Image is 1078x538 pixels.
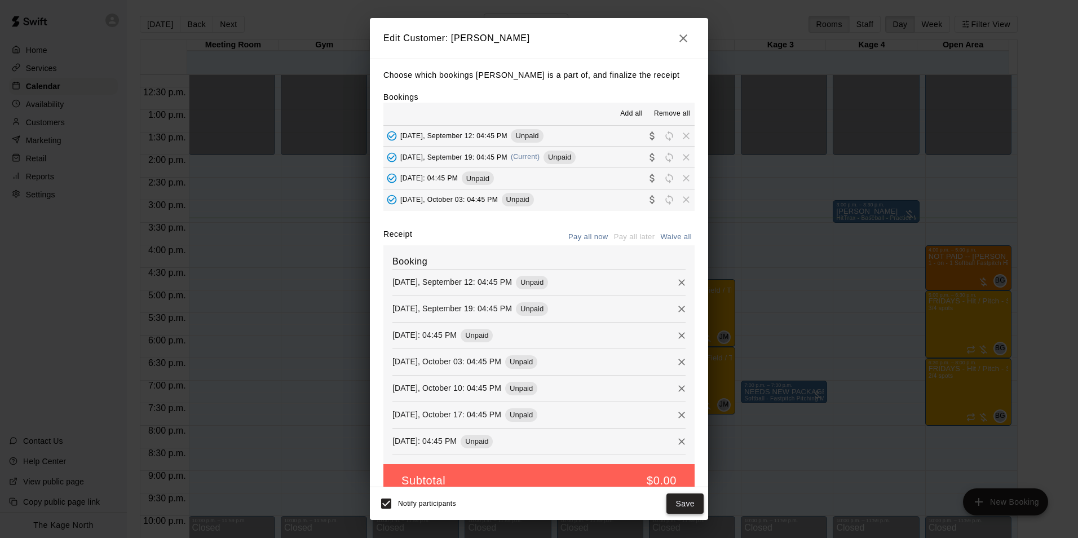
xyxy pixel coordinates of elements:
span: Unpaid [461,437,493,446]
span: [DATE]: 04:45 PM [400,174,458,182]
span: Reschedule [661,174,678,182]
span: Reschedule [661,152,678,161]
button: Remove [673,433,690,450]
button: Added - Collect Payment[DATE], September 12: 04:45 PMUnpaidCollect paymentRescheduleRemove [383,126,695,147]
span: [DATE], September 12: 04:45 PM [400,131,507,139]
span: Collect payment [644,131,661,139]
button: Remove [673,301,690,317]
span: Remove all [654,108,690,120]
p: Choose which bookings [PERSON_NAME] is a part of, and finalize the receipt [383,68,695,82]
span: Remove [678,195,695,203]
button: Added - Collect Payment [383,170,400,187]
button: Save [666,493,704,514]
button: Added - Collect Payment [383,149,400,166]
h5: $0.00 [647,473,677,488]
button: Added - Collect Payment [383,127,400,144]
button: Remove all [650,105,695,123]
button: Added - Collect Payment[DATE]: 04:45 PMUnpaidCollect paymentRescheduleRemove [383,168,695,189]
span: [DATE], September 19: 04:45 PM [400,153,507,161]
span: Add all [620,108,643,120]
span: Unpaid [505,411,537,419]
span: Reschedule [661,195,678,203]
button: Pay all now [565,228,611,246]
span: Remove [678,131,695,139]
span: (Current) [511,153,540,161]
span: Reschedule [661,131,678,139]
p: [DATE], October 03: 04:45 PM [392,356,501,367]
button: Remove [673,327,690,344]
button: Added - Collect Payment[DATE], September 19: 04:45 PM(Current)UnpaidCollect paymentRescheduleRemove [383,147,695,167]
span: Collect payment [644,152,661,161]
span: Collect payment [644,195,661,203]
span: Unpaid [505,358,537,366]
label: Receipt [383,228,412,246]
span: Notify participants [398,500,456,508]
span: Unpaid [511,131,543,140]
button: Added - Collect Payment [383,191,400,208]
button: Remove [673,274,690,291]
span: Unpaid [544,153,576,161]
span: Unpaid [505,384,537,393]
p: [DATE], October 10: 04:45 PM [392,382,501,394]
button: Remove [673,380,690,397]
button: Added - Collect Payment[DATE], October 03: 04:45 PMUnpaidCollect paymentRescheduleRemove [383,189,695,210]
p: [DATE], September 19: 04:45 PM [392,303,512,314]
span: Unpaid [516,278,548,286]
h6: Booking [392,254,686,269]
span: Unpaid [462,174,494,183]
h5: Subtotal [401,473,445,488]
p: [DATE], September 12: 04:45 PM [392,276,512,288]
p: [DATE], October 17: 04:45 PM [392,409,501,420]
span: Collect payment [644,174,661,182]
span: Remove [678,152,695,161]
label: Bookings [383,92,418,102]
span: Remove [678,174,695,182]
span: Unpaid [516,305,548,313]
span: Unpaid [502,195,534,204]
button: Add all [613,105,650,123]
p: [DATE]: 04:45 PM [392,435,457,447]
h2: Edit Customer: [PERSON_NAME] [370,18,708,59]
span: [DATE], October 03: 04:45 PM [400,195,498,203]
p: [DATE]: 04:45 PM [392,329,457,341]
button: Waive all [657,228,695,246]
button: Remove [673,407,690,424]
span: Unpaid [461,331,493,339]
button: Remove [673,354,690,371]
